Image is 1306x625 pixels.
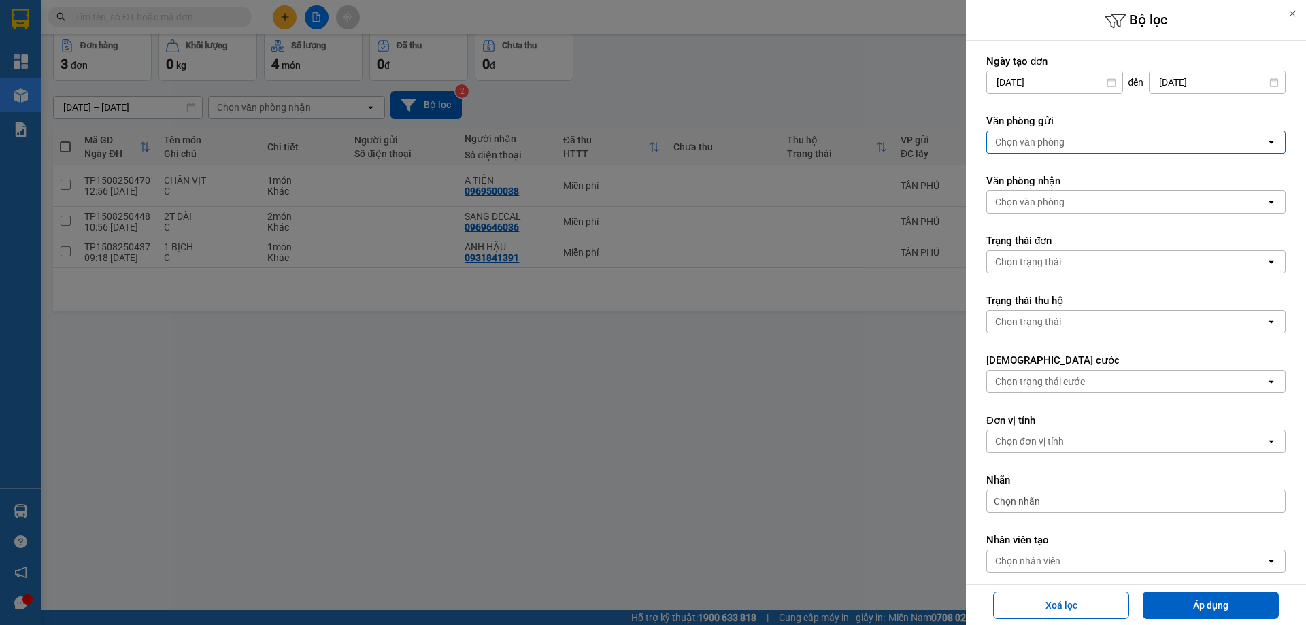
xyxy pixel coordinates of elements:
span: Nhận: [88,12,121,26]
svg: open [1266,256,1277,267]
label: Nhân viên tạo [986,533,1286,547]
div: TÂN PHÚ [12,12,79,44]
div: Chọn đơn vị tính [995,435,1064,448]
label: Nhãn [986,473,1286,487]
input: Select a date. [987,71,1122,93]
h6: Bộ lọc [966,10,1306,31]
span: KHÁNH HÒA [88,78,178,125]
label: [DEMOGRAPHIC_DATA] cước [986,354,1286,367]
div: Chọn trạng thái [995,255,1061,269]
svg: open [1266,137,1277,148]
div: Chọn văn phòng [995,135,1065,149]
input: Select a date. [1150,71,1285,93]
button: Xoá lọc [993,592,1129,619]
span: Gửi: [12,13,33,27]
button: Áp dụng [1143,592,1279,619]
label: Đơn vị tính [986,413,1286,427]
label: Trạng thái thu hộ [986,294,1286,307]
svg: open [1266,197,1277,207]
div: Chọn văn phòng [995,195,1065,209]
span: Chọn nhãn [994,494,1040,508]
svg: open [1266,436,1277,447]
span: đến [1128,75,1144,89]
svg: open [1266,376,1277,387]
label: Văn phòng gửi [986,114,1286,128]
svg: open [1266,316,1277,327]
div: [PERSON_NAME] [88,12,197,42]
svg: open [1266,556,1277,567]
div: Chọn nhân viên [995,554,1060,568]
label: Văn phòng nhận [986,174,1286,188]
label: Ngày tạo đơn [986,54,1286,68]
div: Chọn trạng thái cước [995,375,1085,388]
span: DĐ: [88,85,108,99]
div: A TIỆN [88,42,197,58]
label: Trạng thái đơn [986,234,1286,248]
div: Chọn trạng thái [995,315,1061,328]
